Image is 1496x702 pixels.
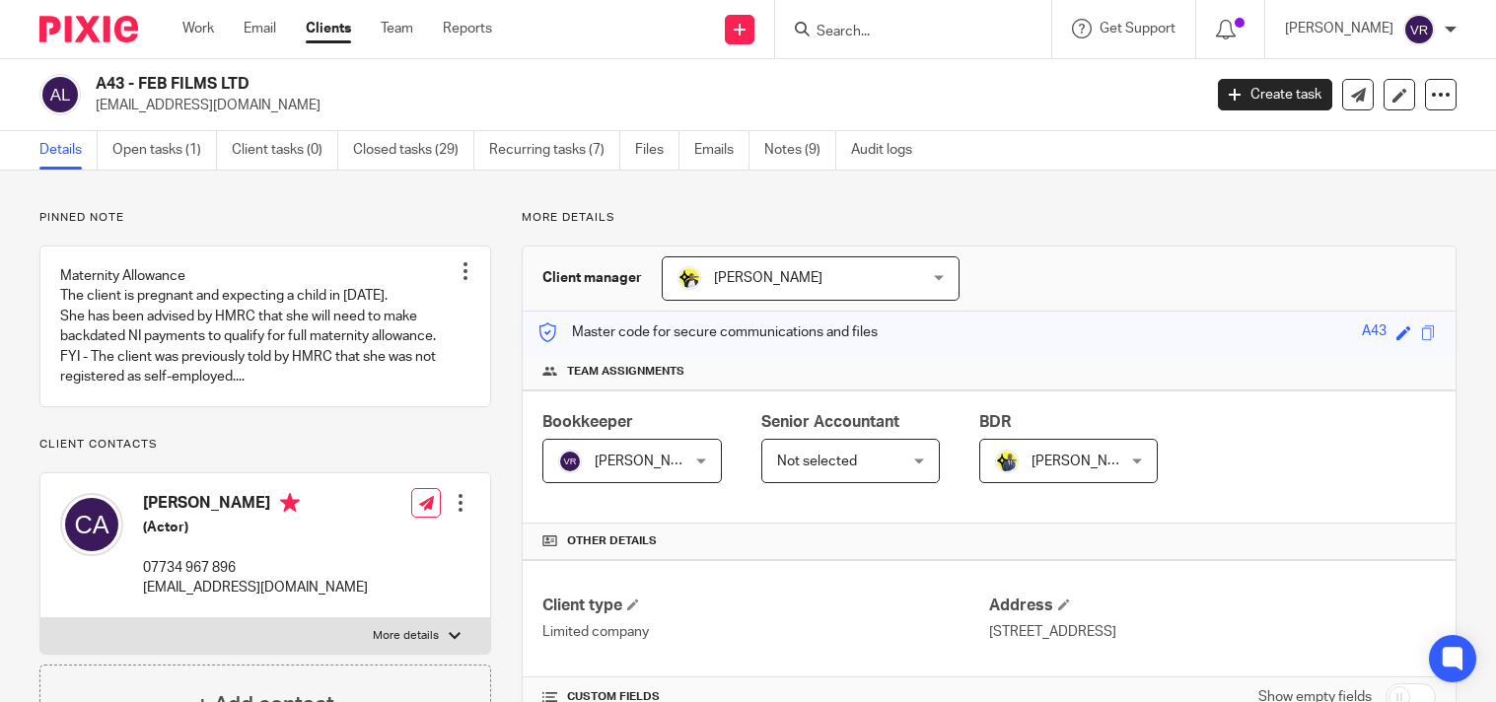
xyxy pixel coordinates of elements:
[1218,79,1332,110] a: Create task
[595,455,703,468] span: [PERSON_NAME]
[143,578,368,597] p: [EMAIL_ADDRESS][DOMAIN_NAME]
[443,19,492,38] a: Reports
[694,131,749,170] a: Emails
[1362,321,1387,344] div: A43
[542,414,633,430] span: Bookkeeper
[567,533,657,549] span: Other details
[381,19,413,38] a: Team
[39,437,491,453] p: Client contacts
[143,493,368,518] h4: [PERSON_NAME]
[60,493,123,556] img: svg%3E
[635,131,679,170] a: Files
[39,131,98,170] a: Details
[537,322,878,342] p: Master code for secure communications and files
[232,131,338,170] a: Client tasks (0)
[353,131,474,170] a: Closed tasks (29)
[542,596,989,616] h4: Client type
[143,558,368,578] p: 07734 967 896
[542,268,642,288] h3: Client manager
[989,596,1436,616] h4: Address
[96,74,969,95] h2: A43 - FEB FILMS LTD
[522,210,1457,226] p: More details
[764,131,836,170] a: Notes (9)
[182,19,214,38] a: Work
[373,628,439,644] p: More details
[1032,455,1140,468] span: [PERSON_NAME]
[761,414,899,430] span: Senior Accountant
[112,131,217,170] a: Open tasks (1)
[306,19,351,38] a: Clients
[39,16,138,42] img: Pixie
[995,450,1019,473] img: Dennis-Starbridge.jpg
[489,131,620,170] a: Recurring tasks (7)
[567,364,684,380] span: Team assignments
[777,455,857,468] span: Not selected
[558,450,582,473] img: svg%3E
[815,24,992,41] input: Search
[851,131,927,170] a: Audit logs
[39,74,81,115] img: svg%3E
[280,493,300,513] i: Primary
[244,19,276,38] a: Email
[677,266,701,290] img: Carine-Starbridge.jpg
[1403,14,1435,45] img: svg%3E
[979,414,1011,430] span: BDR
[1285,19,1393,38] p: [PERSON_NAME]
[542,622,989,642] p: Limited company
[714,271,822,285] span: [PERSON_NAME]
[39,210,491,226] p: Pinned note
[96,96,1188,115] p: [EMAIL_ADDRESS][DOMAIN_NAME]
[989,622,1436,642] p: [STREET_ADDRESS]
[1100,22,1175,35] span: Get Support
[143,518,368,537] h5: (Actor)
